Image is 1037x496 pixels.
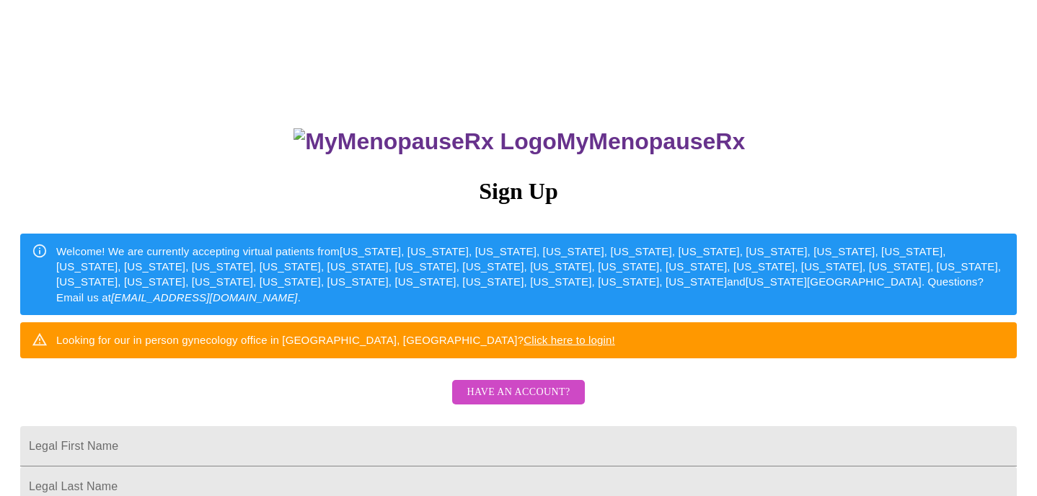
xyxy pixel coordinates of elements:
a: Have an account? [449,396,588,408]
h3: MyMenopauseRx [22,128,1018,155]
h3: Sign Up [20,178,1017,205]
button: Have an account? [452,380,584,405]
span: Have an account? [467,384,570,402]
em: [EMAIL_ADDRESS][DOMAIN_NAME] [111,291,298,304]
a: Click here to login! [524,334,615,346]
div: Looking for our in person gynecology office in [GEOGRAPHIC_DATA], [GEOGRAPHIC_DATA]? [56,327,615,353]
img: MyMenopauseRx Logo [294,128,556,155]
div: Welcome! We are currently accepting virtual patients from [US_STATE], [US_STATE], [US_STATE], [US... [56,238,1005,311]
